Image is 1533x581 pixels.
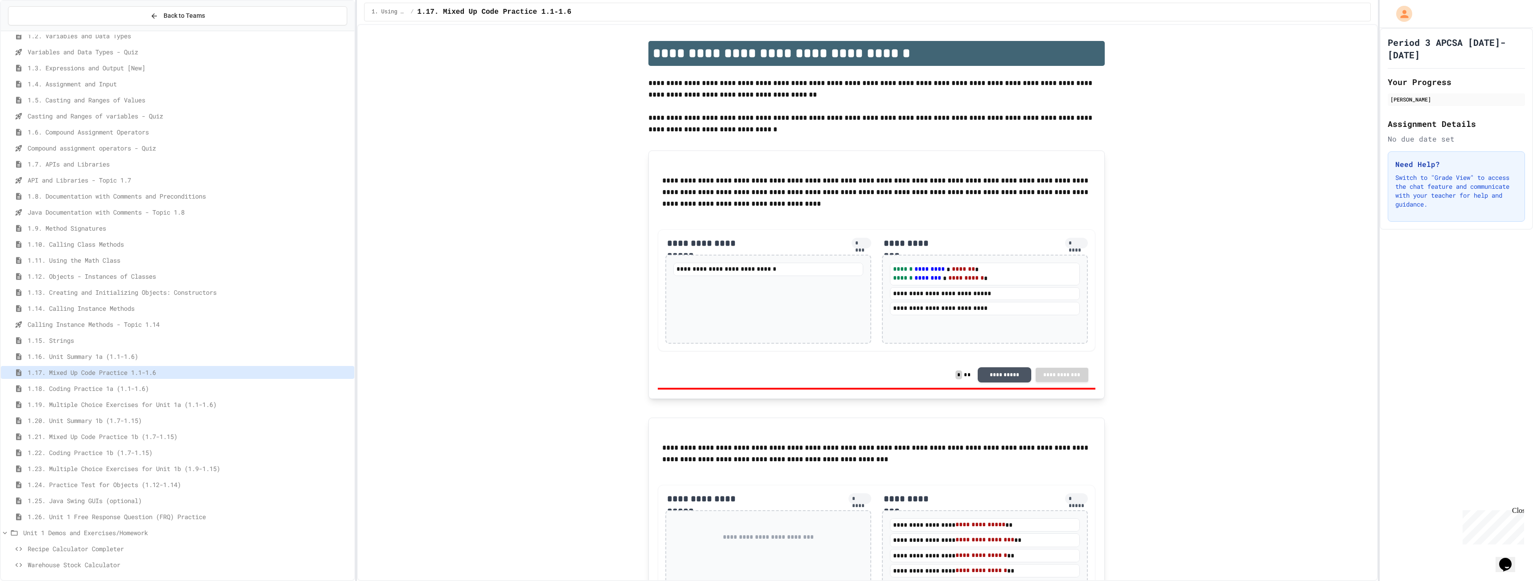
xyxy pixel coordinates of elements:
span: 1.5. Casting and Ranges of Values [28,95,351,105]
span: 1.18. Coding Practice 1a (1.1-1.6) [28,384,351,393]
span: 1.21. Mixed Up Code Practice 1b (1.7-1.15) [28,432,351,441]
span: 1.16. Unit Summary 1a (1.1-1.6) [28,352,351,361]
h3: Need Help? [1395,159,1517,170]
span: 1.7. APIs and Libraries [28,159,351,169]
span: Variables and Data Types - Quiz [28,47,351,57]
span: 1.14. Calling Instance Methods [28,304,351,313]
h1: Period 3 APCSA [DATE]-[DATE] [1388,36,1525,61]
span: 1.8. Documentation with Comments and Preconditions [28,191,351,201]
span: 1. Using Objects and Methods [372,8,407,16]
span: / [410,8,414,16]
span: Back to Teams [164,11,205,20]
h2: Assignment Details [1388,118,1525,130]
span: 1.24. Practice Test for Objects (1.12-1.14) [28,480,351,489]
span: 1.10. Calling Class Methods [28,240,351,249]
span: Recipe Calculator Completer [28,544,351,553]
span: 1.2. Variables and Data Types [28,31,351,41]
span: 1.4. Assignment and Input [28,79,351,89]
div: No due date set [1388,134,1525,144]
span: Unit 1 Demos and Exercises/Homework [23,528,351,537]
div: My Account [1387,4,1414,24]
iframe: chat widget [1459,507,1524,544]
span: 1.26. Unit 1 Free Response Question (FRQ) Practice [28,512,351,521]
span: 1.15. Strings [28,336,351,345]
span: 1.17. Mixed Up Code Practice 1.1-1.6 [417,7,571,17]
span: 1.11. Using the Math Class [28,256,351,265]
span: API and Libraries - Topic 1.7 [28,175,351,185]
span: 1.22. Coding Practice 1b (1.7-1.15) [28,448,351,457]
p: Switch to "Grade View" to access the chat feature and communicate with your teacher for help and ... [1395,173,1517,209]
span: 1.23. Multiple Choice Exercises for Unit 1b (1.9-1.15) [28,464,351,473]
span: 1.25. Java Swing GUIs (optional) [28,496,351,505]
div: [PERSON_NAME] [1390,95,1522,103]
div: Chat with us now!Close [4,4,61,57]
span: 1.13. Creating and Initializing Objects: Constructors [28,288,351,297]
span: 1.9. Method Signatures [28,223,351,233]
h2: Your Progress [1388,76,1525,88]
span: 1.20. Unit Summary 1b (1.7-1.15) [28,416,351,425]
span: 1.6. Compound Assignment Operators [28,127,351,137]
span: Warehouse Stock Calculator [28,560,351,569]
span: Casting and Ranges of variables - Quiz [28,111,351,121]
span: Compound assignment operators - Quiz [28,143,351,153]
span: Java Documentation with Comments - Topic 1.8 [28,207,351,217]
iframe: chat widget [1496,545,1524,572]
span: Calling Instance Methods - Topic 1.14 [28,320,351,329]
span: 1.3. Expressions and Output [New] [28,63,351,73]
span: 1.19. Multiple Choice Exercises for Unit 1a (1.1-1.6) [28,400,351,409]
span: 1.17. Mixed Up Code Practice 1.1-1.6 [28,368,351,377]
button: Back to Teams [8,6,347,25]
span: 1.12. Objects - Instances of Classes [28,272,351,281]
